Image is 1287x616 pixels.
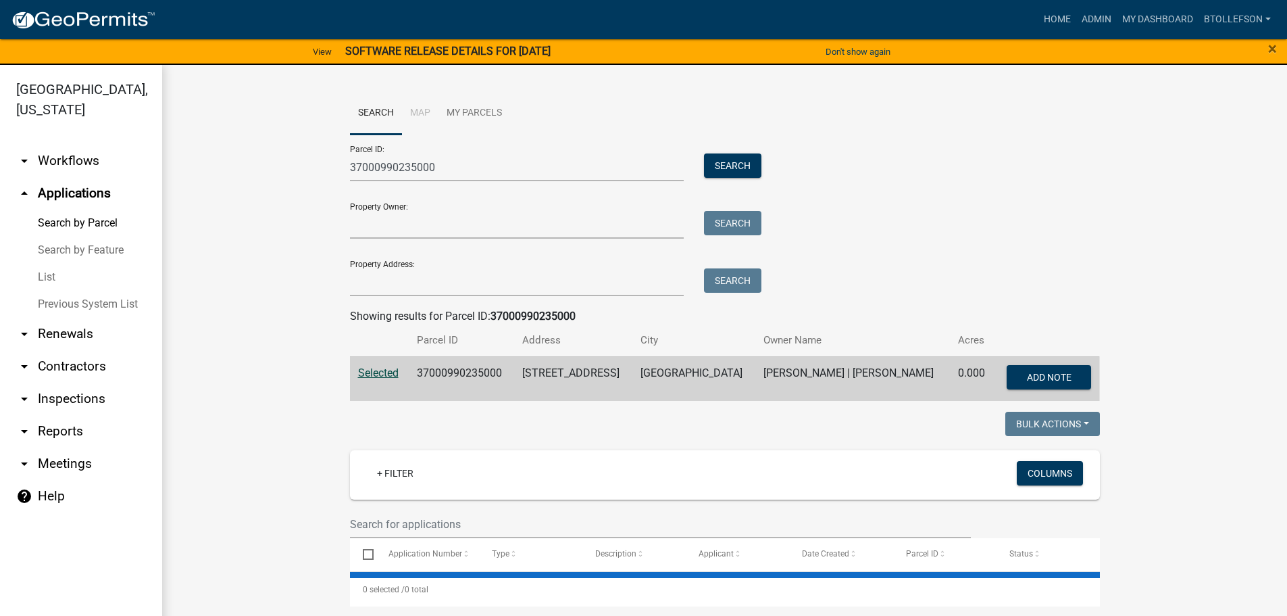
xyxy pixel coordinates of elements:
[16,153,32,169] i: arrow_drop_down
[632,325,755,356] th: City
[514,356,632,401] td: [STREET_ADDRESS]
[704,153,761,178] button: Search
[16,456,32,472] i: arrow_drop_down
[996,538,1099,571] datatable-header-cell: Status
[1017,461,1083,485] button: Columns
[350,308,1100,325] div: Showing results for Parcel ID:
[950,356,995,401] td: 0.000
[409,325,514,356] th: Parcel ID
[582,538,686,571] datatable-header-cell: Description
[1007,365,1091,389] button: Add Note
[479,538,582,571] datatable-header-cell: Type
[16,185,32,202] i: arrow_drop_up
[350,573,1100,607] div: 0 total
[409,356,514,401] td: 37000990235000
[1268,39,1277,58] span: ×
[789,538,892,571] datatable-header-cell: Date Created
[350,511,971,538] input: Search for applications
[820,41,896,63] button: Don't show again
[514,325,632,356] th: Address
[704,268,761,293] button: Search
[1005,412,1100,436] button: Bulk Actions
[686,538,789,571] datatable-header-cell: Applicant
[632,356,755,401] td: [GEOGRAPHIC_DATA]
[755,356,949,401] td: [PERSON_NAME] | [PERSON_NAME]
[755,325,949,356] th: Owner Name
[345,45,551,57] strong: SOFTWARE RELEASE DETAILS FOR [DATE]
[16,358,32,375] i: arrow_drop_down
[1027,371,1071,382] span: Add Note
[1117,7,1198,32] a: My Dashboard
[1038,7,1076,32] a: Home
[1198,7,1276,32] a: btollefson
[1076,7,1117,32] a: Admin
[358,366,399,379] a: Selected
[892,538,996,571] datatable-header-cell: Parcel ID
[492,549,509,559] span: Type
[950,325,995,356] th: Acres
[16,326,32,342] i: arrow_drop_down
[906,549,938,559] span: Parcel ID
[595,549,636,559] span: Description
[1009,549,1033,559] span: Status
[802,549,849,559] span: Date Created
[16,423,32,440] i: arrow_drop_down
[350,538,376,571] datatable-header-cell: Select
[350,92,402,135] a: Search
[1268,41,1277,57] button: Close
[388,549,462,559] span: Application Number
[16,391,32,407] i: arrow_drop_down
[490,310,576,323] strong: 37000990235000
[307,41,337,63] a: View
[16,488,32,504] i: help
[376,538,479,571] datatable-header-cell: Application Number
[363,585,405,594] span: 0 selected /
[438,92,510,135] a: My Parcels
[699,549,734,559] span: Applicant
[704,211,761,235] button: Search
[366,461,424,485] a: + Filter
